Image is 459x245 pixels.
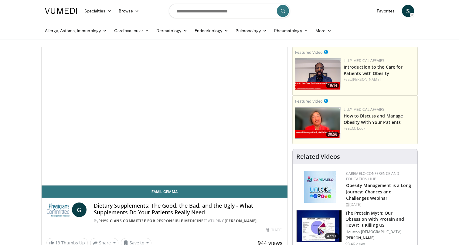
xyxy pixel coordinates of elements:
a: Allergy, Asthma, Immunology [41,25,110,37]
h4: Related Videos [296,153,340,160]
a: More [312,25,335,37]
a: [PERSON_NAME] [352,77,381,82]
a: Specialties [81,5,115,17]
a: Browse [115,5,143,17]
div: Feat. [344,126,415,131]
a: Pulmonology [232,25,270,37]
a: G [72,202,87,217]
span: 19:14 [326,83,339,88]
a: How to Discuss and Manage Obesity With Your Patients [344,113,403,125]
img: 45df64a9-a6de-482c-8a90-ada250f7980c.png.150x105_q85_autocrop_double_scale_upscale_version-0.2.jpg [304,171,336,203]
div: By FEATURING [94,218,282,224]
p: Houston [DEMOGRAPHIC_DATA] [345,230,414,234]
a: S [402,5,414,17]
img: b7b8b05e-5021-418b-a89a-60a270e7cf82.150x105_q85_crop-smart_upscale.jpg [297,210,342,242]
a: Email Gemma [42,185,287,198]
a: Endocrinology [191,25,232,37]
span: 47:11 [325,233,339,239]
a: [PERSON_NAME] [225,218,257,223]
div: Feat. [344,77,415,82]
a: Lilly Medical Affairs [344,107,385,112]
img: Physicians Committee for Responsible Medicine [46,202,70,217]
a: Introduction to the Care for Patients with Obesity [344,64,403,76]
p: [PERSON_NAME] [345,236,414,240]
a: CaReMeLO Conference and Education Hub [346,171,399,182]
img: c98a6a29-1ea0-4bd5-8cf5-4d1e188984a7.png.150x105_q85_crop-smart_upscale.png [295,107,341,139]
div: [DATE] [346,202,413,207]
a: Obesity Management is a Long Journey: Chances and Challenges Webinar [346,182,411,201]
video-js: Video Player [42,47,287,185]
a: Favorites [373,5,398,17]
div: [DATE] [266,227,282,233]
a: Cardiovascular [110,25,153,37]
h4: Dietary Supplements: The Good, the Bad, and the Ugly - What Supplements Do Your Patients Really Need [94,202,282,216]
input: Search topics, interventions [169,4,290,18]
a: Physicians Committee for Responsible Medicine [98,218,204,223]
a: 19:14 [295,58,341,90]
img: VuMedi Logo [45,8,77,14]
a: 30:56 [295,107,341,139]
span: 30:56 [326,132,339,137]
a: Dermatology [153,25,191,37]
a: Rheumatology [270,25,312,37]
h3: The Protein Myth: Our Obsession With Protein and How It Is Killing US [345,210,414,228]
img: acc2e291-ced4-4dd5-b17b-d06994da28f3.png.150x105_q85_crop-smart_upscale.png [295,58,341,90]
small: Featured Video [295,49,323,55]
a: M. Look [352,126,365,131]
small: Featured Video [295,98,323,104]
a: Lilly Medical Affairs [344,58,385,63]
